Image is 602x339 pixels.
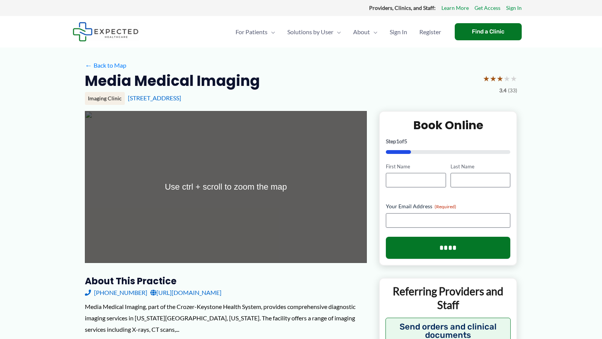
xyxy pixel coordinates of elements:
span: (Required) [435,204,456,209]
a: [PHONE_NUMBER] [85,287,147,298]
a: ←Back to Map [85,60,126,71]
h3: About this practice [85,275,367,287]
a: [URL][DOMAIN_NAME] [150,287,221,298]
a: Sign In [384,19,413,45]
span: Solutions by User [287,19,333,45]
span: ★ [490,71,497,86]
div: Imaging Clinic [85,92,125,105]
a: Register [413,19,447,45]
span: About [353,19,370,45]
nav: Primary Site Navigation [229,19,447,45]
a: Learn More [441,3,469,13]
a: [STREET_ADDRESS] [128,94,181,101]
span: Menu Toggle [370,19,377,45]
h2: Media Medical Imaging [85,71,260,90]
span: For Patients [236,19,268,45]
label: Last Name [451,163,510,170]
span: Register [419,19,441,45]
span: (33) [508,86,517,95]
a: For PatientsMenu Toggle [229,19,281,45]
label: First Name [386,163,446,170]
p: Referring Providers and Staff [385,284,511,312]
span: Sign In [390,19,407,45]
a: Solutions by UserMenu Toggle [281,19,347,45]
img: Expected Healthcare Logo - side, dark font, small [73,22,139,41]
a: AboutMenu Toggle [347,19,384,45]
a: Find a Clinic [455,23,522,40]
span: ← [85,62,92,69]
span: ★ [503,71,510,86]
strong: Providers, Clinics, and Staff: [369,5,436,11]
span: Menu Toggle [268,19,275,45]
a: Sign In [506,3,522,13]
div: Media Medical Imaging, part of the Crozer-Keystone Health System, provides comprehensive diagnost... [85,301,367,335]
span: ★ [483,71,490,86]
a: Get Access [475,3,500,13]
label: Your Email Address [386,203,510,210]
span: ★ [510,71,517,86]
span: 1 [396,138,399,144]
span: 3.4 [499,86,506,95]
span: 5 [404,138,407,144]
span: ★ [497,71,503,86]
h2: Book Online [386,118,510,133]
span: Menu Toggle [333,19,341,45]
p: Step of [386,139,510,144]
